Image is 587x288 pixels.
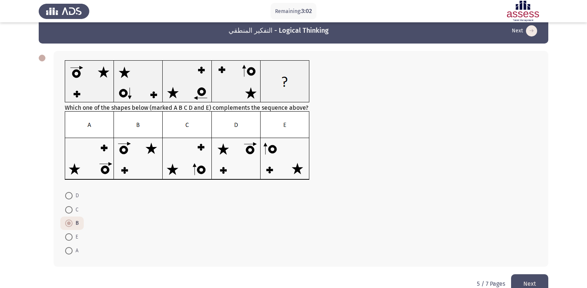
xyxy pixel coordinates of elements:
span: E [73,233,78,241]
p: 5 / 7 Pages [477,280,505,287]
img: Assessment logo of Assessment En (Focus & 16PD) [498,1,548,22]
span: D [73,191,79,200]
span: A [73,246,79,255]
p: Remaining: [275,7,312,16]
div: Which one of the shapes below (marked A B C D and E) complements the sequence above? [65,60,537,182]
h3: التفكير المنطقي - Logical Thinking [229,26,329,35]
img: UkFYYl8wNTJfQS5wbmcxNjkxMzAxMTU1NjE5.png [65,60,310,103]
img: UkFYYl8wNTJfQi5wbmcxNjkxMzAxMTczNzM2.png [65,111,310,180]
span: 3:02 [301,7,312,15]
span: B [73,219,79,228]
span: C [73,205,79,214]
img: Assess Talent Management logo [39,1,89,22]
button: load next page [510,25,539,37]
